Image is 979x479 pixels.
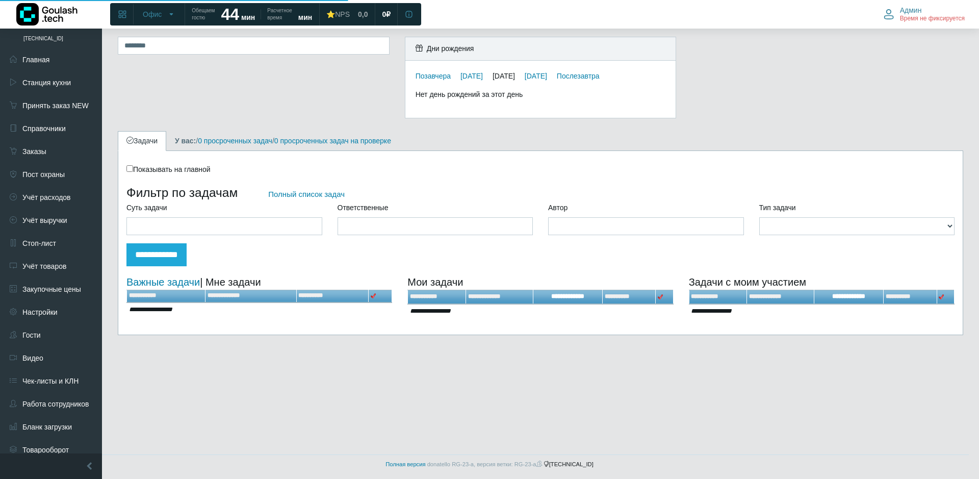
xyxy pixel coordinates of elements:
span: Админ [900,6,922,15]
span: 0,0 [358,10,368,19]
a: 0 просроченных задач [198,137,272,145]
a: ⭐NPS 0,0 [320,5,374,23]
label: Ответственные [338,203,389,213]
button: Офис [137,6,182,22]
img: Логотип компании Goulash.tech [16,3,78,26]
a: Обещаем гостю 44 мин Расчетное время мин [186,5,318,23]
span: мин [298,13,312,21]
a: [DATE] [460,72,483,80]
span: Расчетное время [267,7,292,21]
span: 0 [382,10,386,19]
div: | Мне задачи [126,274,392,290]
span: NPS [335,10,350,18]
label: Тип задачи [759,203,796,213]
div: [DATE] [493,72,523,80]
a: 0 ₽ [376,5,397,23]
footer: [TECHNICAL_ID] [10,455,969,474]
button: Админ Время не фиксируется [878,4,971,25]
a: Позавчера [416,72,451,80]
a: 0 просроченных задач на проверке [274,137,391,145]
span: Время не фиксируется [900,15,965,23]
div: Мои задачи [407,274,673,290]
div: Нет день рождений за этот день [416,89,666,100]
div: Дни рождения [405,37,676,61]
span: Офис [143,10,162,19]
div: / / [167,136,399,146]
span: мин [241,13,255,21]
label: Автор [548,203,568,213]
a: Послезавтра [557,72,600,80]
a: Полный список задач [268,190,345,198]
span: donatello RG-23-a, версия ветки: RG-23-a [427,461,544,467]
div: Задачи с моим участием [689,274,955,290]
span: ₽ [386,10,391,19]
h3: Фильтр по задачам [126,185,955,200]
a: Задачи [118,131,166,151]
div: Показывать на главной [126,164,955,175]
a: [DATE] [525,72,547,80]
div: ⭐ [326,10,350,19]
b: У вас: [175,137,196,145]
span: k8s-prod-3-2-0 [536,461,542,467]
span: Обещаем гостю [192,7,215,21]
label: Суть задачи [126,203,167,213]
a: Важные задачи [126,276,200,288]
strong: 44 [221,5,239,23]
a: Полная версия [385,461,425,467]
